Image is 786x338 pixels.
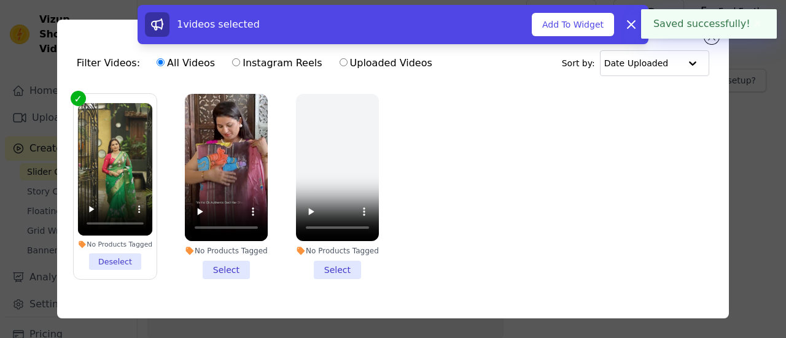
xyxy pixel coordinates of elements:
span: 1 videos selected [177,18,260,30]
div: No Products Tagged [296,246,379,256]
div: Sort by: [562,50,710,76]
div: No Products Tagged [185,246,268,256]
label: Uploaded Videos [339,55,433,71]
label: Instagram Reels [232,55,322,71]
button: Add To Widget [532,13,614,36]
button: Close [750,17,765,31]
div: Filter Videos: [77,49,439,77]
div: No Products Tagged [78,240,153,248]
label: All Videos [156,55,216,71]
div: Saved successfully! [641,9,777,39]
